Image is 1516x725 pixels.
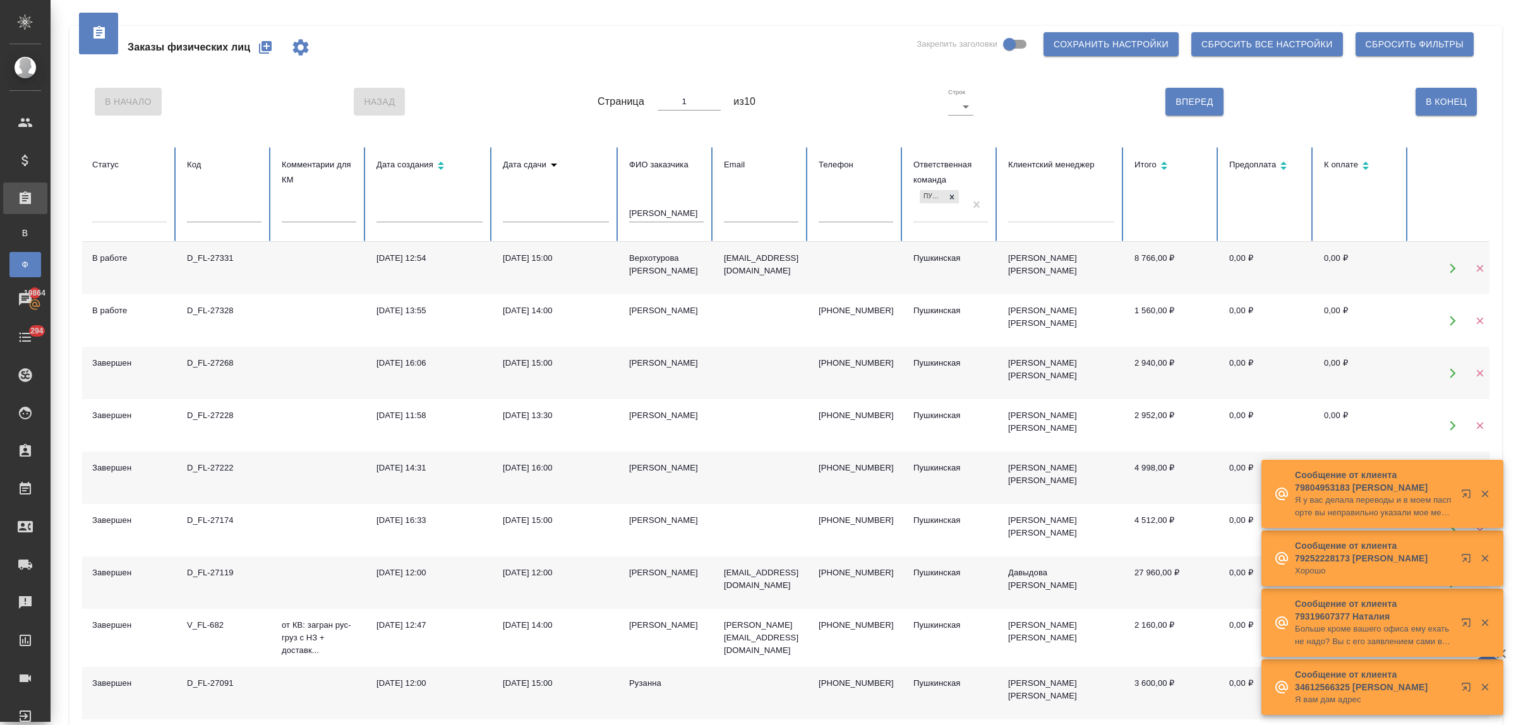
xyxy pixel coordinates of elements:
[913,619,988,632] div: Пушкинская
[1324,157,1399,176] div: Сортировка
[376,157,483,176] div: Сортировка
[998,504,1124,556] td: [PERSON_NAME] [PERSON_NAME]
[917,38,997,51] span: Закрепить заголовки
[187,566,262,579] div: D_FL-27119
[92,677,167,690] div: Завершен
[819,157,893,172] div: Телефон
[1219,294,1314,347] td: 0,00 ₽
[1201,37,1333,52] span: Сбросить все настройки
[92,566,167,579] div: Завершен
[1467,412,1493,438] button: Удалить
[1314,294,1409,347] td: 0,00 ₽
[998,294,1124,347] td: [PERSON_NAME] [PERSON_NAME]
[3,321,47,353] a: 294
[819,409,893,422] p: [PHONE_NUMBER]
[1295,469,1453,494] p: Сообщение от клиента 79804953183 [PERSON_NAME]
[913,157,988,188] div: Ответственная команда
[92,462,167,474] div: Завершен
[1467,255,1493,281] button: Удалить
[819,462,893,474] p: [PHONE_NUMBER]
[913,677,988,690] div: Пушкинская
[92,409,167,422] div: Завершен
[376,304,483,317] div: [DATE] 13:55
[92,619,167,632] div: Завершен
[629,677,704,690] div: Рузанна
[1295,597,1453,623] p: Сообщение от клиента 79319607377 Наталия
[913,357,988,369] div: Пушкинская
[503,304,609,317] div: [DATE] 14:00
[819,357,893,369] p: [PHONE_NUMBER]
[1124,556,1219,609] td: 27 960,00 ₽
[503,619,609,632] div: [DATE] 14:00
[913,304,988,317] div: Пушкинская
[1314,452,1409,504] td: 0,00 ₽
[187,304,262,317] div: D_FL-27328
[629,409,704,422] div: [PERSON_NAME]
[1219,609,1314,667] td: 0,00 ₽
[1356,32,1474,56] button: Сбросить фильтры
[1134,157,1209,176] div: Сортировка
[16,227,35,239] span: В
[3,284,47,315] a: 19864
[998,667,1124,719] td: [PERSON_NAME] [PERSON_NAME]
[1467,308,1493,333] button: Удалить
[1219,399,1314,452] td: 0,00 ₽
[503,566,609,579] div: [DATE] 12:00
[376,619,483,632] div: [DATE] 12:47
[1219,556,1314,609] td: 0,00 ₽
[16,287,53,299] span: 19864
[503,514,609,527] div: [DATE] 15:00
[376,566,483,579] div: [DATE] 12:00
[1044,32,1179,56] button: Сохранить настройки
[1416,88,1477,116] button: В Конец
[1453,610,1484,640] button: Открыть в новой вкладке
[629,252,704,277] div: Верхотурова [PERSON_NAME]
[282,619,356,657] p: от КВ: загран рус-груз с НЗ + доставк...
[913,252,988,265] div: Пушкинская
[819,304,893,317] p: [PHONE_NUMBER]
[1440,412,1465,438] button: Открыть
[1295,693,1453,706] p: Я вам дам адрес
[1219,347,1314,399] td: 0,00 ₽
[23,325,51,337] span: 294
[1124,452,1219,504] td: 4 998,00 ₽
[187,157,262,172] div: Код
[187,409,262,422] div: D_FL-27228
[1219,667,1314,719] td: 0,00 ₽
[376,462,483,474] div: [DATE] 14:31
[1008,157,1114,172] div: Клиентский менеджер
[1314,347,1409,399] td: 0,00 ₽
[629,157,704,172] div: ФИО заказчика
[724,619,798,657] p: [PERSON_NAME][EMAIL_ADDRESS][DOMAIN_NAME]
[92,304,167,317] div: В работе
[128,40,250,55] span: Заказы физических лиц
[1426,94,1467,110] span: В Конец
[998,347,1124,399] td: [PERSON_NAME] [PERSON_NAME]
[819,566,893,579] p: [PHONE_NUMBER]
[598,94,644,109] span: Страница
[998,452,1124,504] td: [PERSON_NAME] [PERSON_NAME]
[1295,494,1453,519] p: Я у вас делала переводы и в моем паспорте вы неправильно указали мое место рождение Это можно както
[998,556,1124,609] td: Давыдова [PERSON_NAME]
[724,157,798,172] div: Email
[998,399,1124,452] td: [PERSON_NAME] [PERSON_NAME]
[187,619,262,632] div: V_FL-682
[629,462,704,474] div: [PERSON_NAME]
[376,252,483,265] div: [DATE] 12:54
[187,462,262,474] div: D_FL-27222
[1472,488,1498,500] button: Закрыть
[913,566,988,579] div: Пушкинская
[819,619,893,632] p: [PHONE_NUMBER]
[92,252,167,265] div: В работе
[282,157,356,188] div: Комментарии для КМ
[1295,539,1453,565] p: Сообщение от клиента 79252228173 [PERSON_NAME]
[376,677,483,690] div: [DATE] 12:00
[1219,242,1314,294] td: 0,00 ₽
[724,566,798,592] p: [EMAIL_ADDRESS][DOMAIN_NAME]
[629,619,704,632] div: [PERSON_NAME]
[948,89,965,95] label: Строк
[1054,37,1169,52] span: Сохранить настройки
[250,32,280,63] button: Создать
[1124,242,1219,294] td: 8 766,00 ₽
[1124,347,1219,399] td: 2 940,00 ₽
